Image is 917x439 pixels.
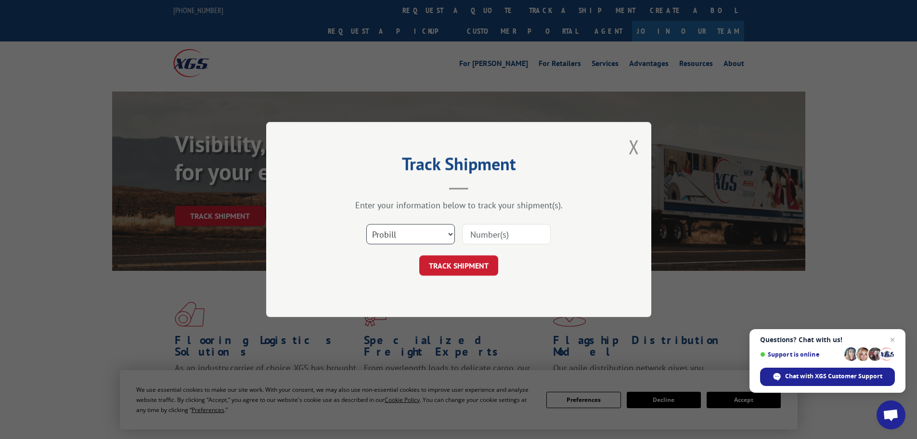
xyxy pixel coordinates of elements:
[785,372,882,381] span: Chat with XGS Customer Support
[629,134,639,160] button: Close modal
[760,351,841,358] span: Support is online
[887,334,898,346] span: Close chat
[314,200,603,211] div: Enter your information below to track your shipment(s).
[462,224,551,244] input: Number(s)
[760,336,895,344] span: Questions? Chat with us!
[419,255,498,276] button: TRACK SHIPMENT
[760,368,895,386] div: Chat with XGS Customer Support
[314,157,603,175] h2: Track Shipment
[877,400,905,429] div: Open chat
